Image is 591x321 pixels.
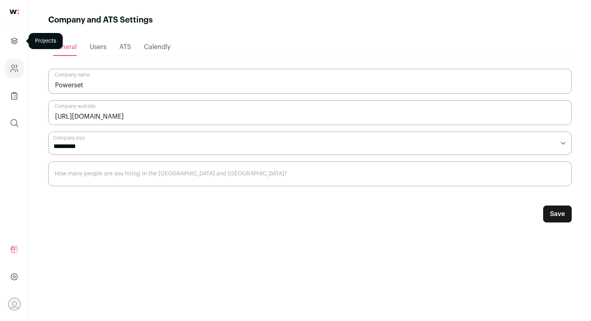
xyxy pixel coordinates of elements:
[5,31,24,51] a: Projects
[48,161,572,186] input: How many people are you hiring in the US and Canada?
[119,44,131,50] span: ATS
[48,14,153,26] h1: Company and ATS Settings
[29,33,63,49] div: Projects
[48,69,572,94] input: Company name
[5,59,24,78] a: Company and ATS Settings
[90,39,107,55] a: Users
[144,44,170,50] span: Calendly
[53,44,77,50] span: General
[5,86,24,105] a: Company Lists
[543,206,572,222] button: Save
[10,10,19,14] img: wellfound-shorthand-0d5821cbd27db2630d0214b213865d53afaa358527fdda9d0ea32b1df1b89c2c.svg
[90,44,107,50] span: Users
[119,39,131,55] a: ATS
[48,100,572,125] input: Company website
[8,298,21,311] button: Open dropdown
[144,39,170,55] a: Calendly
